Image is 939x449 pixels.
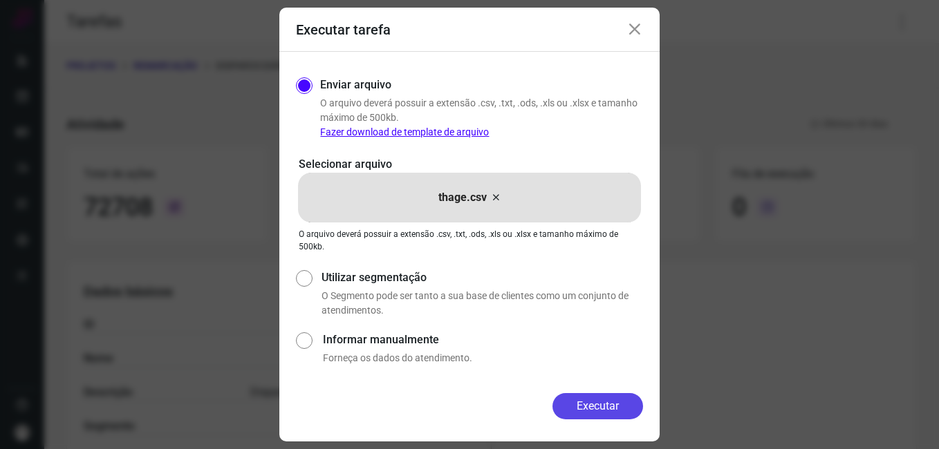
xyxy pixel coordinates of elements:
label: Utilizar segmentação [322,269,643,286]
label: Enviar arquivo [320,77,391,93]
label: Informar manualmente [323,332,643,348]
p: Selecionar arquivo [299,156,640,173]
p: O arquivo deverá possuir a extensão .csv, .txt, .ods, .xls ou .xlsx e tamanho máximo de 500kb. [299,228,640,253]
p: thage.csv [438,189,487,206]
h3: Executar tarefa [296,21,391,38]
p: O Segmento pode ser tanto a sua base de clientes como um conjunto de atendimentos. [322,289,643,318]
p: Forneça os dados do atendimento. [323,351,643,365]
button: Executar [552,393,643,419]
p: O arquivo deverá possuir a extensão .csv, .txt, .ods, .xls ou .xlsx e tamanho máximo de 500kb. [320,96,643,140]
a: Fazer download de template de arquivo [320,126,489,137]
